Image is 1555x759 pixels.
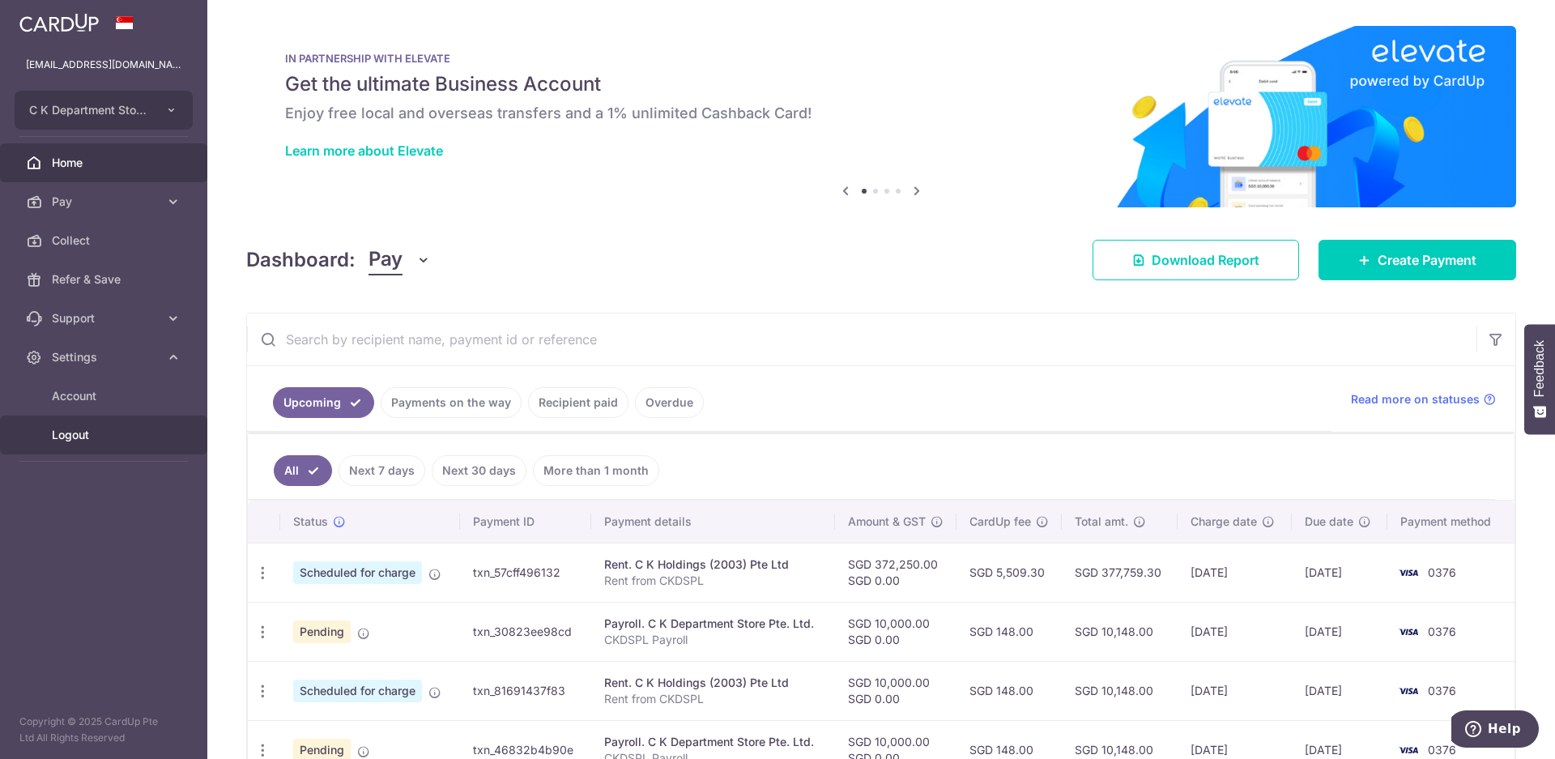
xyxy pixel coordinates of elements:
td: SGD 372,250.00 SGD 0.00 [835,543,956,602]
img: Renovation banner [246,26,1516,207]
span: Pay [369,245,403,275]
a: All [274,455,332,486]
span: Due date [1305,514,1353,530]
td: [DATE] [1178,661,1292,720]
td: [DATE] [1178,602,1292,661]
div: Payroll. C K Department Store Pte. Ltd. [604,616,822,632]
iframe: Opens a widget where you can find more information [1451,710,1539,751]
p: [EMAIL_ADDRESS][DOMAIN_NAME] [26,57,181,73]
td: SGD 10,148.00 [1062,661,1178,720]
input: Search by recipient name, payment id or reference [247,313,1476,365]
h6: Enjoy free local and overseas transfers and a 1% unlimited Cashback Card! [285,104,1477,123]
h5: Get the ultimate Business Account [285,71,1477,97]
td: [DATE] [1292,602,1387,661]
a: Next 30 days [432,455,526,486]
a: Download Report [1093,240,1299,280]
th: Payment ID [460,501,590,543]
span: Total amt. [1075,514,1128,530]
td: SGD 10,000.00 SGD 0.00 [835,602,956,661]
span: Charge date [1191,514,1257,530]
div: Rent. C K Holdings (2003) Pte Ltd [604,556,822,573]
th: Payment method [1387,501,1515,543]
td: [DATE] [1178,543,1292,602]
div: Rent. C K Holdings (2003) Pte Ltd [604,675,822,691]
span: Download Report [1152,250,1259,270]
a: Payments on the way [381,387,522,418]
span: Refer & Save [52,271,159,288]
div: Payroll. C K Department Store Pte. Ltd. [604,734,822,750]
span: 0376 [1428,743,1456,757]
button: C K Department Store Pte. Ltd. [15,91,193,130]
a: Upcoming [273,387,374,418]
span: Scheduled for charge [293,680,422,702]
td: [DATE] [1292,661,1387,720]
img: Bank Card [1392,681,1425,701]
a: Read more on statuses [1351,391,1496,407]
span: Create Payment [1378,250,1476,270]
span: Pay [52,194,159,210]
td: SGD 148.00 [956,602,1062,661]
span: Logout [52,427,159,443]
span: Amount & GST [848,514,926,530]
span: CardUp fee [969,514,1031,530]
td: txn_81691437f83 [460,661,590,720]
p: CKDSPL Payroll [604,632,822,648]
button: Pay [369,245,431,275]
span: Read more on statuses [1351,391,1480,407]
p: Rent from CKDSPL [604,691,822,707]
a: Overdue [635,387,704,418]
td: SGD 148.00 [956,661,1062,720]
span: Account [52,388,159,404]
button: Feedback - Show survey [1524,324,1555,434]
td: SGD 10,000.00 SGD 0.00 [835,661,956,720]
span: C K Department Store Pte. Ltd. [29,102,149,118]
td: txn_57cff496132 [460,543,590,602]
span: Feedback [1532,340,1547,397]
span: Scheduled for charge [293,561,422,584]
img: CardUp [19,13,99,32]
td: [DATE] [1292,543,1387,602]
p: Rent from CKDSPL [604,573,822,589]
span: Status [293,514,328,530]
span: 0376 [1428,625,1456,638]
td: SGD 5,509.30 [956,543,1062,602]
p: IN PARTNERSHIP WITH ELEVATE [285,52,1477,65]
span: Settings [52,349,159,365]
a: Create Payment [1319,240,1516,280]
span: Collect [52,232,159,249]
th: Payment details [591,501,835,543]
img: Bank Card [1392,622,1425,642]
span: Home [52,155,159,171]
h4: Dashboard: [246,245,356,275]
img: Bank Card [1392,563,1425,582]
span: Pending [293,620,351,643]
a: Recipient paid [528,387,628,418]
span: 0376 [1428,565,1456,579]
a: More than 1 month [533,455,659,486]
td: txn_30823ee98cd [460,602,590,661]
td: SGD 10,148.00 [1062,602,1178,661]
a: Learn more about Elevate [285,143,443,159]
span: 0376 [1428,684,1456,697]
td: SGD 377,759.30 [1062,543,1178,602]
a: Next 7 days [339,455,425,486]
span: Support [52,310,159,326]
